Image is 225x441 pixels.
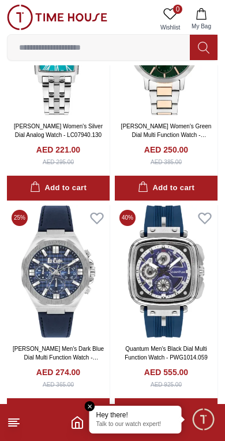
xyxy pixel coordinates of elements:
[151,380,182,389] div: AED 925.00
[7,205,110,338] img: Lee Cooper Men's Dark Blue Dial Multi Function Watch - LC07983.399
[115,176,217,201] button: Add to cart
[125,346,208,361] a: Quantum Men's Black Dial Multi Function Watch - PWG1014.059
[115,205,217,338] img: Quantum Men's Black Dial Multi Function Watch - PWG1014.059
[121,123,212,147] a: [PERSON_NAME] Women's Green Dial Multi Function Watch - LC07946.590
[12,210,28,226] span: 25 %
[138,181,194,195] div: Add to cart
[13,346,104,369] a: [PERSON_NAME] Men's Dark Blue Dial Multi Function Watch - LC07983.399
[96,410,175,420] div: Hey there!
[115,398,217,423] button: Add to cart
[144,144,188,155] h4: AED 250.00
[43,380,74,389] div: AED 365.00
[173,5,182,14] span: 0
[70,416,84,429] a: Home
[85,401,95,412] em: Close tooltip
[156,5,185,34] a: 0Wishlist
[119,210,136,226] span: 40 %
[96,421,175,429] p: Talk to our watch expert!
[191,407,216,432] div: Chat Widget
[30,181,87,195] div: Add to cart
[151,158,182,166] div: AED 385.00
[7,176,110,201] button: Add to cart
[14,123,103,138] a: [PERSON_NAME] Women's Silver Dial Analog Watch - LC07940.130
[156,23,185,32] span: Wishlist
[187,22,216,31] span: My Bag
[7,5,107,30] img: ...
[7,398,110,423] button: Add to cart
[185,5,218,34] button: My Bag
[43,158,74,166] div: AED 295.00
[36,144,80,155] h4: AED 221.00
[144,366,188,378] h4: AED 555.00
[36,366,80,378] h4: AED 274.00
